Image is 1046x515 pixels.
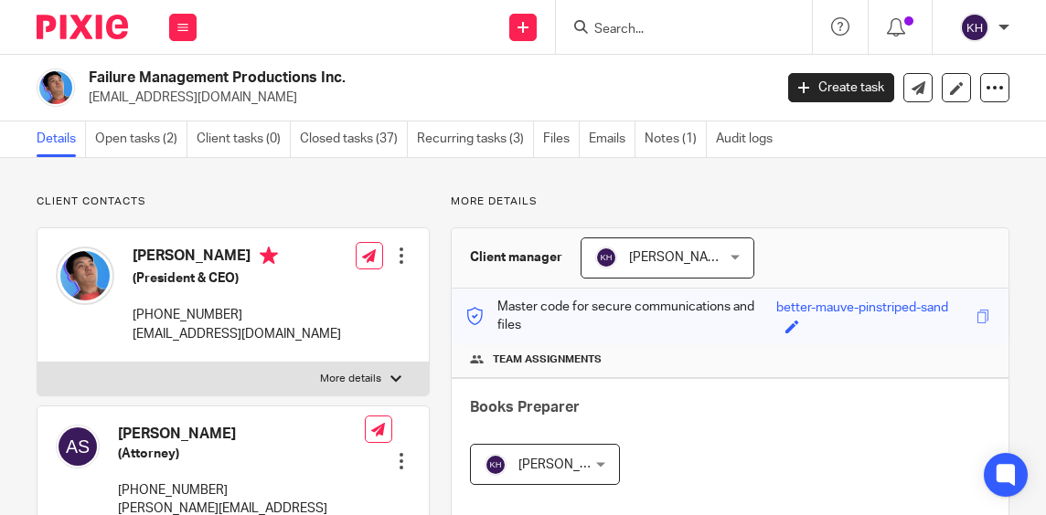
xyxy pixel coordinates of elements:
img: svg%3E [595,247,617,268]
a: Details [37,121,86,157]
img: svg%3E [56,425,100,468]
p: [EMAIL_ADDRESS][DOMAIN_NAME] [89,89,761,107]
img: svg%3E [960,13,989,42]
p: More details [320,372,381,386]
h5: (President & CEO) [133,269,341,288]
p: More details [451,194,1009,209]
span: Books Preparer [470,400,580,415]
a: Create task [788,73,894,102]
a: Emails [589,121,635,157]
input: Search [592,22,757,38]
h2: Failure Management Productions Inc. [89,68,626,88]
img: svg%3E [485,454,507,476]
a: Recurring tasks (3) [417,121,534,157]
p: [EMAIL_ADDRESS][DOMAIN_NAME] [133,325,341,343]
span: Team assignments [493,352,602,367]
a: Open tasks (2) [95,121,187,157]
img: Pixie [37,15,128,39]
h4: [PERSON_NAME] [118,425,365,444]
h5: (Attorney) [118,445,365,463]
a: Notes (1) [645,121,707,157]
i: Primary [260,247,278,265]
p: Client contacts [37,194,430,209]
a: Audit logs [716,121,782,157]
span: [PERSON_NAME] [629,251,730,264]
h4: [PERSON_NAME] [133,247,341,269]
a: Closed tasks (37) [300,121,408,157]
span: [PERSON_NAME] [518,458,619,471]
a: Client tasks (0) [197,121,291,157]
img: steven%20he.jpg [56,247,114,305]
p: [PHONE_NUMBER] [118,481,365,499]
div: better-mauve-pinstriped-sand [776,299,948,320]
p: Master code for secure communications and files [465,298,776,335]
img: steven%20he.jpg [37,68,75,107]
a: Files [543,121,580,157]
p: [PHONE_NUMBER] [133,306,341,324]
h3: Client manager [470,248,562,267]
